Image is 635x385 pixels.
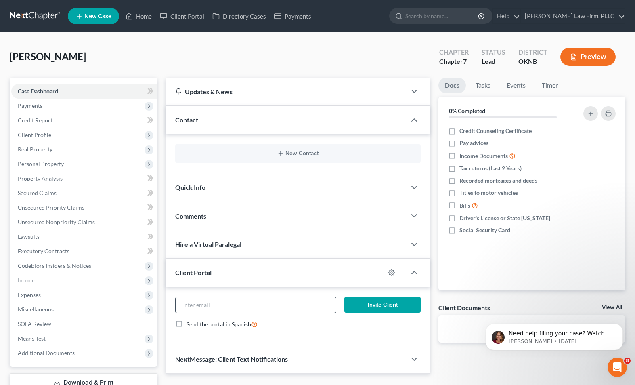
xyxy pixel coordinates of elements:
span: Miscellaneous [18,306,54,313]
a: [PERSON_NAME] Law Firm, PLLC [521,9,625,23]
span: Income [18,277,36,284]
a: Directory Cases [208,9,270,23]
div: District [518,48,547,57]
a: Payments [270,9,315,23]
button: Preview [560,48,616,66]
input: Search by name... [405,8,479,23]
div: Chapter [439,48,469,57]
a: Property Analysis [11,171,157,186]
a: Home [122,9,156,23]
input: Enter email [176,297,336,313]
span: Comments [175,212,206,220]
span: [PERSON_NAME] [10,50,86,62]
span: Titles to motor vehicles [459,189,518,197]
span: Bills [459,202,470,210]
a: Unsecured Nonpriority Claims [11,215,157,229]
span: 8 [624,358,631,364]
div: Lead [482,57,505,66]
span: Credit Counseling Certificate [459,127,532,135]
div: Updates & News [175,87,396,96]
a: Timer [535,78,564,93]
span: Unsecured Priority Claims [18,204,84,211]
a: Executory Contracts [11,244,157,259]
a: SOFA Review [11,317,157,331]
span: Personal Property [18,160,64,167]
span: 7 [463,57,467,65]
span: Client Profile [18,131,51,138]
span: NextMessage: Client Text Notifications [175,355,288,363]
span: Secured Claims [18,189,57,196]
a: Client Portal [156,9,208,23]
span: SOFA Review [18,320,51,327]
span: New Case [84,13,111,19]
span: Recorded mortgages and deeds [459,177,537,185]
a: Credit Report [11,113,157,128]
span: Social Security Card [459,226,510,234]
span: Executory Contracts [18,248,69,255]
div: Client Documents [438,303,490,312]
span: Tax returns (Last 2 Years) [459,164,522,173]
span: Unsecured Nonpriority Claims [18,219,95,225]
span: Credit Report [18,117,52,124]
button: Invite Client [344,297,421,313]
span: Send the portal in Spanish [187,321,251,328]
span: Pay advices [459,139,488,147]
strong: 0% Completed [449,107,485,114]
a: Events [500,78,532,93]
span: Real Property [18,146,52,153]
p: No client documents yet. [445,322,619,330]
span: Additional Documents [18,349,75,356]
a: Docs [438,78,466,93]
span: Means Test [18,335,46,342]
div: OKNB [518,57,547,66]
a: Lawsuits [11,229,157,244]
iframe: Intercom live chat [608,358,627,377]
a: Tasks [469,78,497,93]
span: Payments [18,102,42,109]
span: Lawsuits [18,233,40,240]
span: Driver's License or State [US_STATE] [459,214,550,222]
div: Status [482,48,505,57]
a: Help [493,9,520,23]
span: Income Documents [459,152,508,160]
span: Contact [175,116,198,124]
div: Chapter [439,57,469,66]
span: Property Analysis [18,175,63,182]
span: Hire a Virtual Paralegal [175,240,241,248]
span: Quick Info [175,183,205,191]
iframe: Intercom notifications message [474,307,635,363]
a: View All [602,305,622,310]
span: Expenses [18,291,41,298]
a: Case Dashboard [11,84,157,99]
span: Case Dashboard [18,88,58,95]
span: Codebtors Insiders & Notices [18,262,91,269]
a: Secured Claims [11,186,157,200]
a: Unsecured Priority Claims [11,200,157,215]
button: New Contact [182,150,414,157]
span: Client Portal [175,269,212,276]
